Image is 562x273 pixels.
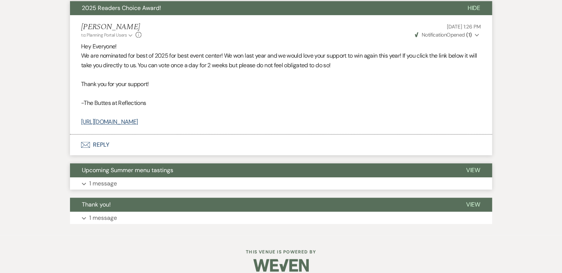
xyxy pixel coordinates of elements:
button: View [454,198,492,212]
span: [DATE] 1:26 PM [447,23,481,30]
p: -The Buttes at Reflections [81,98,481,108]
span: 2025 Readers Choice Award! [82,4,161,12]
p: 1 message [89,179,117,188]
button: 1 message [70,177,492,190]
button: 2025 Readers Choice Award! [70,1,455,15]
button: Thank you! [70,198,454,212]
span: Opened [415,31,472,38]
span: Hide [467,4,480,12]
p: We are nominated for best of 2025 for best event center! We won last year and we would love your ... [81,51,481,70]
button: Reply [70,134,492,155]
button: to: Planning Portal Users [81,32,134,38]
button: View [454,163,492,177]
p: 1 message [89,213,117,223]
span: to: Planning Portal Users [81,32,127,38]
a: [URL][DOMAIN_NAME] [81,118,138,126]
button: 1 message [70,212,492,224]
span: Thank you! [82,201,111,208]
span: View [466,166,480,174]
span: Notification [421,31,446,38]
button: Hide [455,1,492,15]
button: NotificationOpened (1) [414,31,481,39]
strong: ( 1 ) [466,31,472,38]
p: Thank you for your support! [81,79,481,89]
h5: [PERSON_NAME] [81,23,141,32]
p: Hey Everyone! [81,42,481,51]
span: Upcoming Summer menu tastings [82,166,173,174]
button: Upcoming Summer menu tastings [70,163,454,177]
span: View [466,201,480,208]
